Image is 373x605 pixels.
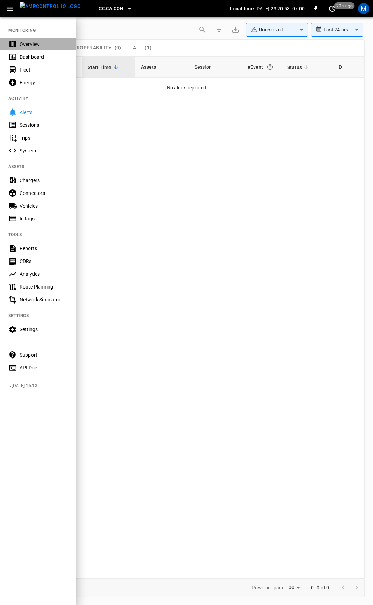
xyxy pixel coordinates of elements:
div: Network Simulator [20,296,68,303]
div: Support [20,351,68,358]
img: ampcontrol.io logo [20,2,81,11]
div: CDRs [20,258,68,265]
div: Vehicles [20,202,68,209]
div: Reports [20,245,68,252]
p: Local time [230,5,254,12]
div: Analytics [20,271,68,277]
div: Route Planning [20,283,68,290]
span: v [DATE] 15:13 [10,382,70,389]
div: Alerts [20,109,68,116]
div: Trips [20,134,68,141]
div: API Doc [20,364,68,371]
div: Fleet [20,66,68,73]
div: Energy [20,79,68,86]
button: set refresh interval [327,3,338,14]
span: 20 s ago [334,2,355,9]
div: Overview [20,41,68,48]
p: [DATE] 23:20:53 -07:00 [255,5,305,12]
div: Settings [20,326,68,333]
div: Connectors [20,190,68,197]
div: Chargers [20,177,68,184]
div: Dashboard [20,54,68,60]
div: IdTags [20,215,68,222]
div: profile-icon [358,3,369,14]
div: Sessions [20,122,68,129]
div: System [20,147,68,154]
span: CC.CA.CON [99,5,123,13]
